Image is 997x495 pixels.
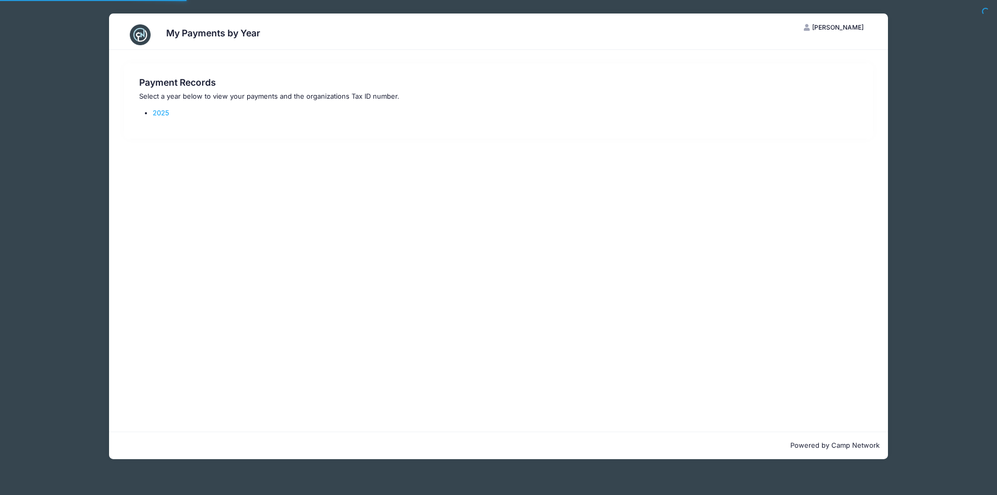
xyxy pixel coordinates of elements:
p: Powered by Camp Network [117,440,880,451]
h3: Payment Records [139,77,857,88]
p: Select a year below to view your payments and the organizations Tax ID number. [139,91,857,102]
a: 2025 [153,109,169,117]
span: [PERSON_NAME] [812,23,864,31]
button: [PERSON_NAME] [795,19,873,36]
h3: My Payments by Year [166,28,260,38]
img: CampNetwork [130,24,151,45]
